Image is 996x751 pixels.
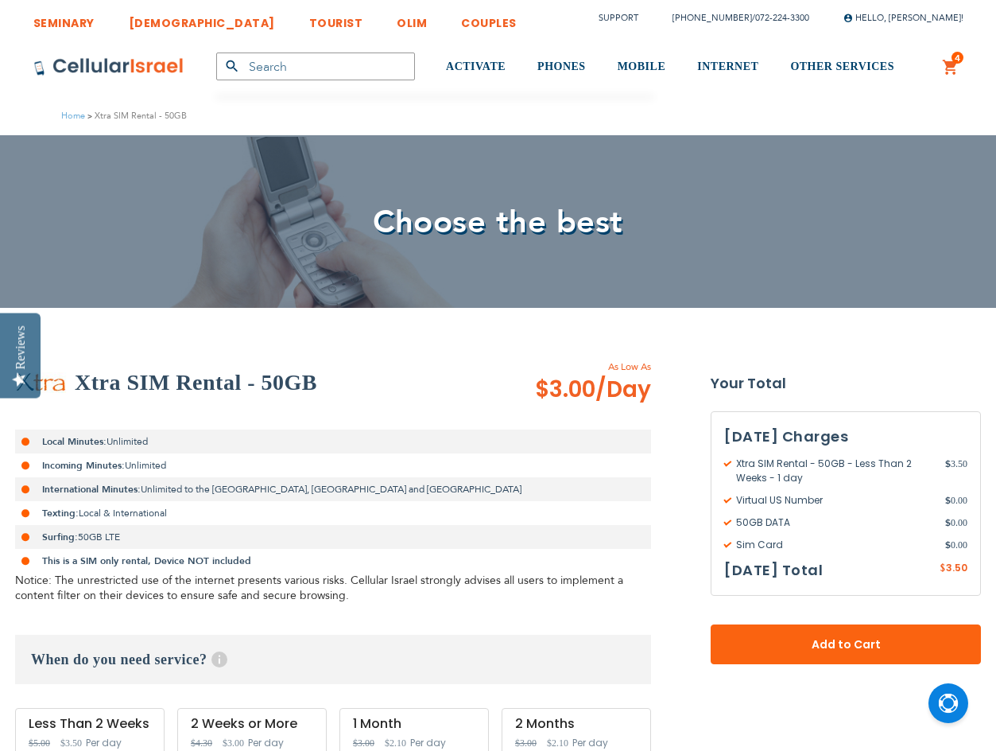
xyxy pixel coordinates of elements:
[248,736,284,750] span: Per day
[191,737,212,749] span: $4.30
[42,459,125,472] strong: Incoming Minutes:
[15,453,651,477] li: Unlimited
[33,57,184,76] img: Cellular Israel Logo
[461,4,517,33] a: COUPLES
[191,717,313,731] div: 2 Weeks or More
[657,6,809,29] li: /
[216,53,415,80] input: Search
[945,538,951,552] span: $
[75,367,317,399] h2: Xtra SIM Rental - 50GB
[618,60,666,72] span: MOBILE
[61,110,85,122] a: Home
[790,37,894,97] a: OTHER SERVICES
[945,493,967,508] span: 0.00
[60,737,82,749] span: $3.50
[14,325,28,369] div: Reviews
[945,493,951,508] span: $
[945,538,967,552] span: 0.00
[724,425,967,449] h3: [DATE] Charges
[763,636,928,653] span: Add to Cart
[309,4,363,33] a: TOURIST
[29,737,50,749] span: $5.00
[15,635,651,684] h3: When do you need service?
[15,525,651,549] li: 50GB LTE
[42,435,107,448] strong: Local Minutes:
[29,717,151,731] div: Less Than 2 Weeks
[724,558,823,582] h3: [DATE] Total
[955,52,960,64] span: 4
[724,457,945,485] span: Xtra SIM Rental - 50GB - Less Than 2 Weeks - 1 day
[492,360,651,374] span: As Low As
[373,200,623,244] span: Choose the best
[353,717,475,731] div: 1 Month
[711,372,981,395] strong: Your Total
[537,60,586,72] span: PHONES
[945,457,967,485] span: 3.50
[945,516,967,530] span: 0.00
[446,60,506,72] span: ACTIVATE
[697,37,758,97] a: INTERNET
[410,736,446,750] span: Per day
[946,561,967,574] span: 3.50
[33,4,95,33] a: SEMINARY
[86,736,122,750] span: Per day
[211,652,227,667] span: Help
[515,737,537,749] span: $3.00
[724,538,945,552] span: Sim Card
[385,737,406,749] span: $2.10
[672,12,752,24] a: [PHONE_NUMBER]
[129,4,275,33] a: [DEMOGRAPHIC_DATA]
[15,372,67,393] img: Xtra SIM Rental - 50GB
[515,717,638,731] div: 2 Months
[85,108,187,123] li: Xtra SIM Rental - 50GB
[547,737,568,749] span: $2.10
[15,477,651,501] li: Unlimited to the [GEOGRAPHIC_DATA], [GEOGRAPHIC_DATA] and [GEOGRAPHIC_DATA]
[724,493,945,508] span: Virtual US Number
[446,37,506,97] a: ACTIVATE
[618,37,666,97] a: MOBILE
[42,507,79,519] strong: Texting:
[537,37,586,97] a: PHONES
[697,60,758,72] span: INTERNET
[940,562,946,576] span: $
[755,12,809,24] a: 072-224-3300
[599,12,638,24] a: Support
[397,4,427,33] a: OLIM
[843,12,963,24] span: Hello, [PERSON_NAME]!
[42,554,251,567] strong: This is a SIM only rental, Device NOT included
[945,457,951,471] span: $
[15,573,651,603] div: Notice: The unrestricted use of the internet presents various risks. Cellular Israel strongly adv...
[595,374,651,406] span: /Day
[942,58,959,77] a: 4
[223,737,244,749] span: $3.00
[790,60,894,72] span: OTHER SERVICES
[15,501,651,525] li: Local & International
[15,430,651,453] li: Unlimited
[353,737,374,749] span: $3.00
[42,483,141,496] strong: International Minutes:
[724,516,945,530] span: 50GB DATA
[572,736,608,750] span: Per day
[535,374,651,406] span: $3.00
[711,625,981,664] button: Add to Cart
[42,531,78,543] strong: Surfing:
[945,516,951,530] span: $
